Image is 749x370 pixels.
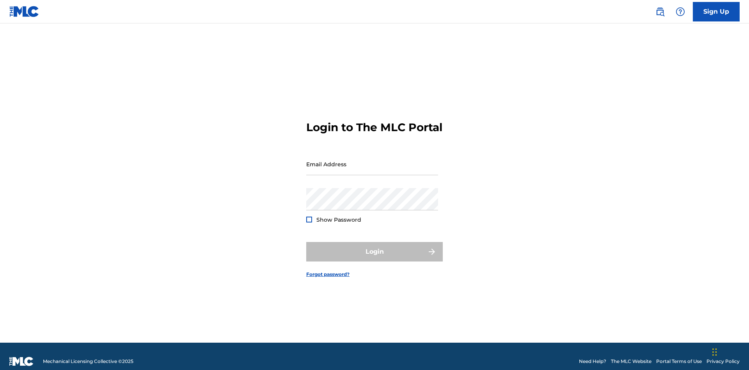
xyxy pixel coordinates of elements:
[9,357,34,366] img: logo
[673,4,688,20] div: Help
[710,333,749,370] iframe: Chat Widget
[579,358,606,365] a: Need Help?
[706,358,740,365] a: Privacy Policy
[656,358,702,365] a: Portal Terms of Use
[712,340,717,364] div: Drag
[316,216,361,223] span: Show Password
[693,2,740,21] a: Sign Up
[306,121,442,134] h3: Login to The MLC Portal
[306,271,350,278] a: Forgot password?
[9,6,39,17] img: MLC Logo
[655,7,665,16] img: search
[611,358,651,365] a: The MLC Website
[43,358,133,365] span: Mechanical Licensing Collective © 2025
[676,7,685,16] img: help
[652,4,668,20] a: Public Search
